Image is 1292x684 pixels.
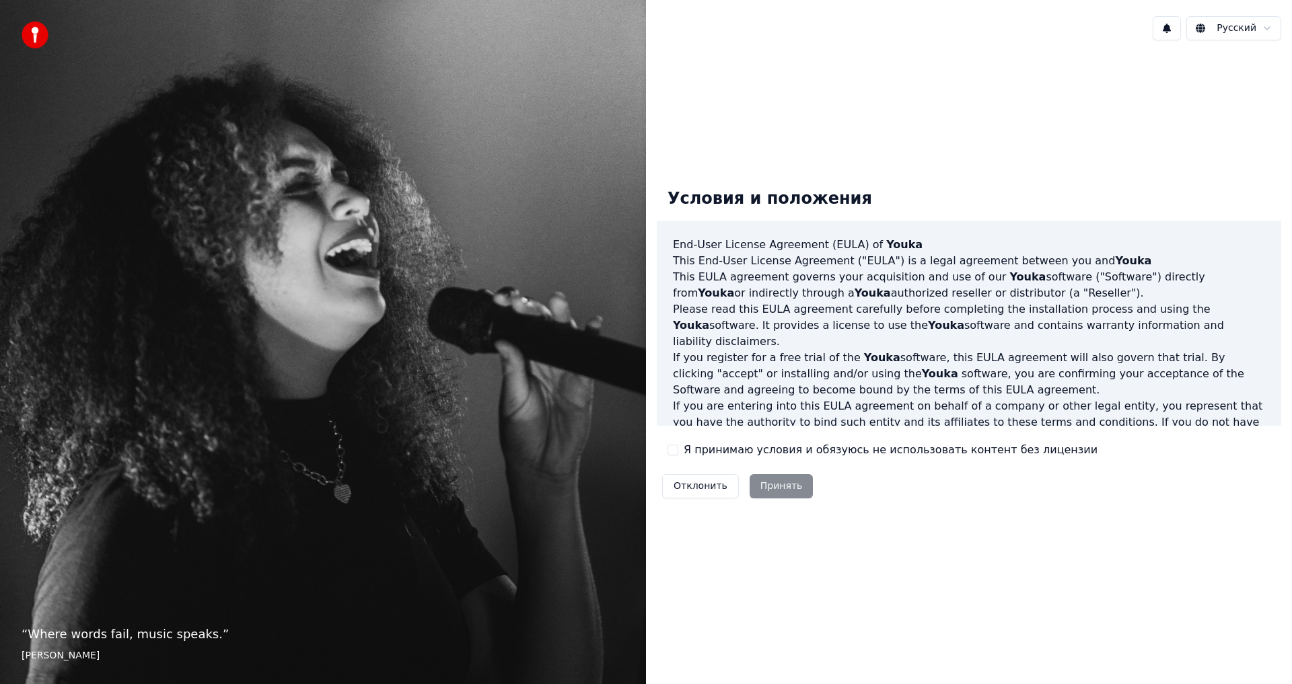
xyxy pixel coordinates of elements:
[22,22,48,48] img: youka
[922,367,958,380] span: Youka
[855,287,891,299] span: Youka
[864,351,900,364] span: Youka
[673,269,1265,301] p: This EULA agreement governs your acquisition and use of our software ("Software") directly from o...
[1115,254,1151,267] span: Youka
[684,442,1098,458] label: Я принимаю условия и обязуюсь не использовать контент без лицензии
[928,319,964,332] span: Youka
[673,350,1265,398] p: If you register for a free trial of the software, this EULA agreement will also govern that trial...
[22,649,624,662] footer: [PERSON_NAME]
[673,301,1265,350] p: Please read this EULA agreement carefully before completing the installation process and using th...
[657,178,883,221] div: Условия и положения
[673,319,709,332] span: Youka
[662,474,739,498] button: Отклонить
[886,238,923,251] span: Youka
[673,237,1265,253] h3: End-User License Agreement (EULA) of
[673,398,1265,463] p: If you are entering into this EULA agreement on behalf of a company or other legal entity, you re...
[698,287,734,299] span: Youka
[22,625,624,644] p: “ Where words fail, music speaks. ”
[1009,270,1046,283] span: Youka
[673,253,1265,269] p: This End-User License Agreement ("EULA") is a legal agreement between you and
